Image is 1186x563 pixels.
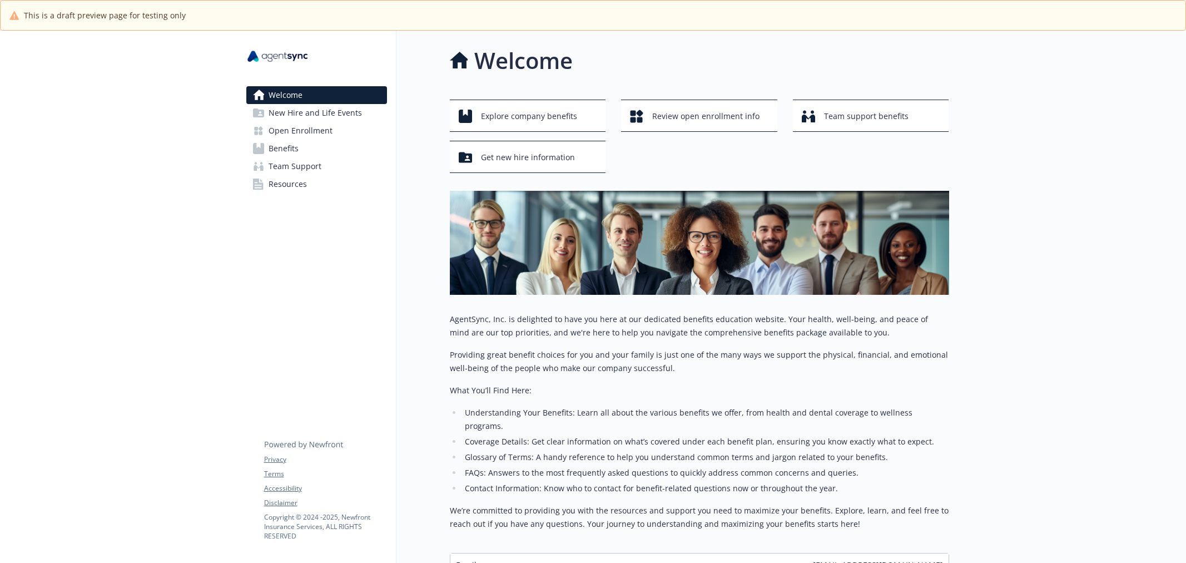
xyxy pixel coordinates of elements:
li: Coverage Details: Get clear information on what’s covered under each benefit plan, ensuring you k... [462,435,949,448]
a: Accessibility [264,483,386,493]
li: FAQs: Answers to the most frequently asked questions to quickly address common concerns and queries. [462,466,949,480]
span: Benefits [269,140,299,157]
button: Team support benefits [793,100,949,132]
span: Welcome [269,86,302,104]
li: Understanding Your Benefits: Learn all about the various benefits we offer, from health and denta... [462,406,949,433]
span: Team Support [269,157,321,175]
p: What You’ll Find Here: [450,384,949,397]
li: Glossary of Terms: A handy reference to help you understand common terms and jargon related to yo... [462,451,949,464]
span: Team support benefits [824,106,909,127]
a: Terms [264,469,386,479]
a: New Hire and Life Events [246,104,387,122]
span: New Hire and Life Events [269,104,362,122]
a: Benefits [246,140,387,157]
img: overview page banner [450,191,949,295]
a: Resources [246,175,387,193]
button: Explore company benefits [450,100,606,132]
span: Open Enrollment [269,122,333,140]
span: Resources [269,175,307,193]
span: Explore company benefits [481,106,577,127]
a: Welcome [246,86,387,104]
span: Review open enrollment info [652,106,760,127]
button: Review open enrollment info [621,100,777,132]
a: Privacy [264,455,386,465]
button: Get new hire information [450,141,606,173]
a: Disclaimer [264,498,386,508]
a: Open Enrollment [246,122,387,140]
span: This is a draft preview page for testing only [24,9,186,21]
p: Copyright © 2024 - 2025 , Newfront Insurance Services, ALL RIGHTS RESERVED [264,512,386,541]
p: We’re committed to providing you with the resources and support you need to maximize your benefit... [450,504,949,531]
p: AgentSync, Inc. is delighted to have you here at our dedicated benefits education website. Your h... [450,313,949,339]
h1: Welcome [474,44,573,77]
a: Team Support [246,157,387,175]
li: Contact Information: Know who to contact for benefit-related questions now or throughout the year. [462,482,949,495]
p: Providing great benefit choices for you and your family is just one of the many ways we support t... [450,348,949,375]
span: Get new hire information [481,147,575,168]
